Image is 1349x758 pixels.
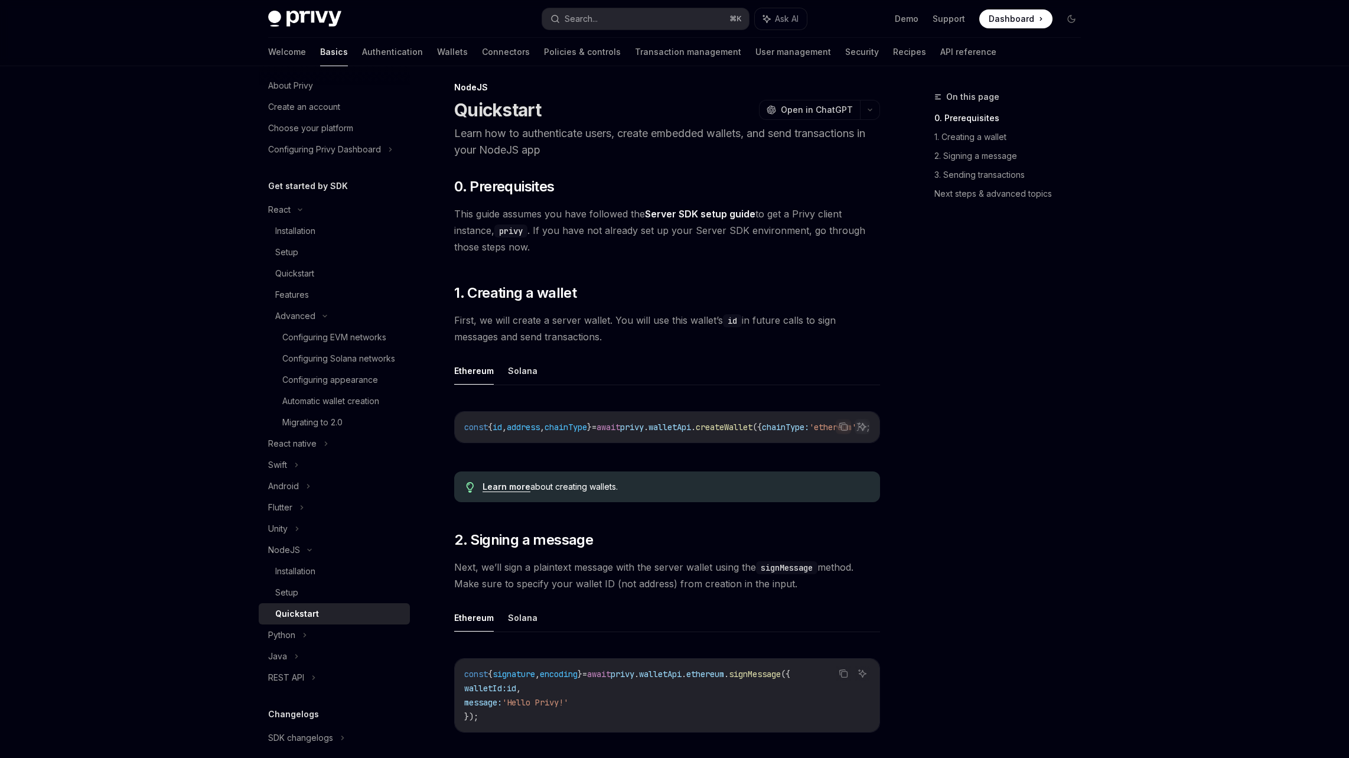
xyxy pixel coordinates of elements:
[454,99,542,121] h1: Quickstart
[507,683,516,694] span: id
[836,666,851,681] button: Copy the contents from the code block
[836,419,851,434] button: Copy the contents from the code block
[686,669,724,679] span: ethereum
[729,14,742,24] span: ⌘ K
[755,8,807,30] button: Ask AI
[979,9,1053,28] a: Dashboard
[464,669,488,679] span: const
[259,118,410,139] a: Choose your platform
[259,96,410,118] a: Create an account
[268,121,353,135] div: Choose your platform
[259,412,410,433] a: Migrating to 2.0
[259,603,410,624] a: Quickstart
[268,437,317,451] div: React native
[855,419,870,434] button: Ask AI
[1062,9,1081,28] button: Toggle dark mode
[809,422,856,432] span: 'ethereum'
[755,38,831,66] a: User management
[282,415,343,430] div: Migrating to 2.0
[259,220,410,242] a: Installation
[268,500,292,515] div: Flutter
[268,179,348,193] h5: Get started by SDK
[268,203,291,217] div: React
[483,481,868,493] div: about creating wallets.
[259,369,410,391] a: Configuring appearance
[516,683,521,694] span: ,
[275,564,315,578] div: Installation
[620,422,644,432] span: privy
[723,314,742,327] code: id
[494,225,527,238] code: privy
[639,669,682,679] span: walletApi
[454,357,494,385] button: Ethereum
[752,422,762,432] span: ({
[275,245,298,259] div: Setup
[454,559,880,592] span: Next, we’ll sign a plaintext message with the server wallet using the method. Make sure to specif...
[535,669,540,679] span: ,
[493,669,535,679] span: signature
[934,147,1090,165] a: 2. Signing a message
[507,422,540,432] span: address
[502,697,568,708] span: 'Hello Privy!'
[934,128,1090,147] a: 1. Creating a wallet
[282,330,386,344] div: Configuring EVM networks
[895,13,918,25] a: Demo
[259,284,410,305] a: Features
[464,711,478,722] span: });
[934,184,1090,203] a: Next steps & advanced topics
[268,142,381,157] div: Configuring Privy Dashboard
[634,669,639,679] span: .
[268,649,287,663] div: Java
[268,100,340,114] div: Create an account
[587,669,611,679] span: await
[268,522,288,536] div: Unity
[259,348,410,369] a: Configuring Solana networks
[592,422,597,432] span: =
[545,422,587,432] span: chainType
[611,669,634,679] span: privy
[644,422,649,432] span: .
[259,327,410,348] a: Configuring EVM networks
[268,731,333,745] div: SDK changelogs
[565,12,598,26] div: Search...
[362,38,423,66] a: Authentication
[855,666,870,681] button: Ask AI
[635,38,741,66] a: Transaction management
[275,288,309,302] div: Features
[282,373,378,387] div: Configuring appearance
[454,284,576,302] span: 1. Creating a wallet
[275,607,319,621] div: Quickstart
[682,669,686,679] span: .
[845,38,879,66] a: Security
[282,394,379,408] div: Automatic wallet creation
[502,422,507,432] span: ,
[488,669,493,679] span: {
[275,224,315,238] div: Installation
[268,707,319,721] h5: Changelogs
[454,604,494,632] button: Ethereum
[781,104,853,116] span: Open in ChatGPT
[275,585,298,600] div: Setup
[508,357,537,385] button: Solana
[454,531,593,549] span: 2. Signing a message
[488,422,493,432] span: {
[464,697,502,708] span: message:
[762,422,809,432] span: chainType:
[582,669,587,679] span: =
[259,391,410,412] a: Automatic wallet creation
[645,208,755,220] a: Server SDK setup guide
[268,38,306,66] a: Welcome
[483,482,530,492] a: Learn more
[775,13,799,25] span: Ask AI
[268,671,304,685] div: REST API
[649,422,691,432] span: walletApi
[578,669,582,679] span: }
[587,422,592,432] span: }
[454,206,880,255] span: This guide assumes you have followed the to get a Privy client instance, . If you have not alread...
[691,422,696,432] span: .
[437,38,468,66] a: Wallets
[259,582,410,603] a: Setup
[940,38,996,66] a: API reference
[542,8,749,30] button: Search...⌘K
[464,422,488,432] span: const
